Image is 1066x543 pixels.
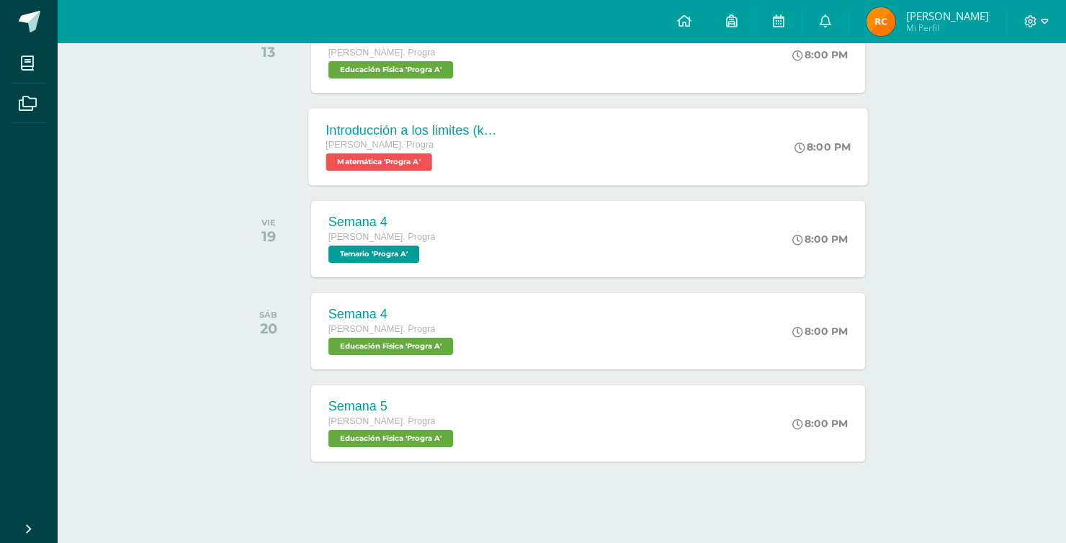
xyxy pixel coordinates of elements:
span: [PERSON_NAME]. Progra [328,232,435,242]
span: [PERSON_NAME]. Progra [326,140,434,150]
div: 19 [261,228,276,245]
div: 8:00 PM [792,233,848,246]
div: SÁB [259,310,277,320]
div: 8:00 PM [792,48,848,61]
div: 13 [259,43,277,60]
div: 8:00 PM [792,417,848,430]
span: Educación Física 'Progra A' [328,430,453,447]
span: Temario 'Progra A' [328,246,419,263]
span: Educación Física 'Progra A' [328,61,453,78]
span: Mi Perfil [906,22,989,34]
div: 8:00 PM [794,140,851,153]
div: 20 [259,320,277,337]
div: VIE [261,217,276,228]
span: [PERSON_NAME]. Progra [328,324,435,334]
div: Introducción a los limites (khan) [326,122,500,138]
span: Educación Física 'Progra A' [328,338,453,355]
div: 8:00 PM [792,325,848,338]
span: [PERSON_NAME]. Progra [328,416,435,426]
span: [PERSON_NAME]. Progra [328,48,435,58]
div: Semana 5 [328,399,457,414]
div: Semana 4 [328,215,435,230]
span: [PERSON_NAME] [906,9,989,23]
div: Semana 4 [328,307,457,322]
img: 55195ca70ba9e5f0b60e465901e46512.png [866,7,895,36]
span: Matemática 'Progra A' [326,153,431,171]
